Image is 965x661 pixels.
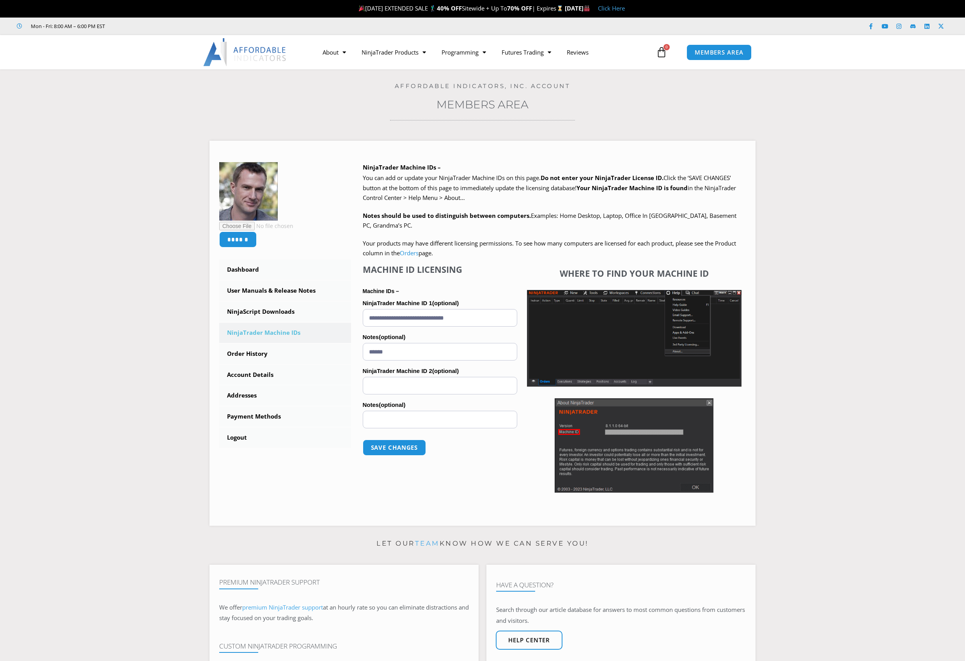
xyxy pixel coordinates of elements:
a: NinjaTrader Products [354,43,434,61]
nav: Account pages [219,260,351,448]
span: (optional) [379,334,405,340]
a: team [415,539,440,547]
img: LogoAI | Affordable Indicators – NinjaTrader [203,38,287,66]
img: 🏭 [584,5,590,11]
a: 0 [644,41,679,64]
h4: Machine ID Licensing [363,264,517,274]
img: 8ba3ef56e8a0c9d61d9b0b6a2b5fac8dbfba699c4958149fcd50296af297c218 [219,162,278,221]
span: We offer [219,603,242,611]
img: 🎉 [359,5,365,11]
p: Let our know how we can serve you! [209,537,756,550]
a: Order History [219,344,351,364]
label: NinjaTrader Machine ID 1 [363,297,517,309]
h4: Where to find your Machine ID [527,268,741,278]
img: Screenshot 2025-01-17 114931 | Affordable Indicators – NinjaTrader [555,398,713,493]
label: Notes [363,399,517,411]
a: Click Here [598,4,625,12]
span: You can add or update your NinjaTrader Machine IDs on this page. [363,174,541,182]
label: Notes [363,331,517,343]
a: Affordable Indicators, Inc. Account [395,82,571,90]
a: NinjaScript Downloads [219,302,351,322]
iframe: Customer reviews powered by Trustpilot [116,22,233,30]
strong: Machine IDs – [363,288,399,294]
strong: Your NinjaTrader Machine ID is found [577,184,688,192]
a: Reviews [559,43,596,61]
strong: 40% OFF [437,4,462,12]
a: Programming [434,43,494,61]
b: NinjaTrader Machine IDs – [363,163,441,171]
h4: Have A Question? [496,581,746,589]
span: Your products may have different licensing permissions. To see how many computers are licensed fo... [363,239,736,257]
a: Payment Methods [219,406,351,427]
a: premium NinjaTrader support [242,603,323,611]
a: NinjaTrader Machine IDs [219,323,351,343]
span: Mon - Fri: 8:00 AM – 6:00 PM EST [29,21,105,31]
p: Search through our article database for answers to most common questions from customers and visit... [496,604,746,626]
nav: Menu [315,43,654,61]
img: Screenshot 2025-01-17 1155544 | Affordable Indicators – NinjaTrader [527,290,741,387]
b: Do not enter your NinjaTrader License ID. [541,174,663,182]
a: Logout [219,428,351,448]
span: (optional) [379,401,405,408]
strong: Notes should be used to distinguish between computers. [363,212,531,219]
h4: Premium NinjaTrader Support [219,578,469,586]
a: MEMBERS AREA [686,44,752,60]
img: ⌛ [557,5,563,11]
label: NinjaTrader Machine ID 2 [363,365,517,377]
span: (optional) [432,300,459,306]
span: Click the ‘SAVE CHANGES’ button at the bottom of this page to immediately update the licensing da... [363,174,736,201]
span: MEMBERS AREA [695,49,743,55]
a: About [315,43,354,61]
a: Members Area [436,98,529,111]
span: Examples: Home Desktop, Laptop, Office In [GEOGRAPHIC_DATA], Basement PC, Grandma’s PC. [363,212,736,230]
strong: 70% OFF [507,4,532,12]
a: Addresses [219,385,351,406]
strong: [DATE] [565,4,590,12]
a: Help center [496,631,562,650]
a: Orders [400,249,419,257]
a: Futures Trading [494,43,559,61]
a: User Manuals & Release Notes [219,281,351,301]
span: Help center [508,637,550,643]
a: Dashboard [219,260,351,280]
a: Account Details [219,365,351,385]
span: (optional) [432,368,459,374]
span: at an hourly rate so you can eliminate distractions and stay focused on your trading goals. [219,603,469,622]
span: [DATE] EXTENDED SALE 🏌️‍♂️ Sitewide + Up To | Expires [357,4,564,12]
button: Save changes [363,440,426,456]
span: 0 [663,44,670,50]
h4: Custom NinjaTrader Programming [219,642,469,650]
